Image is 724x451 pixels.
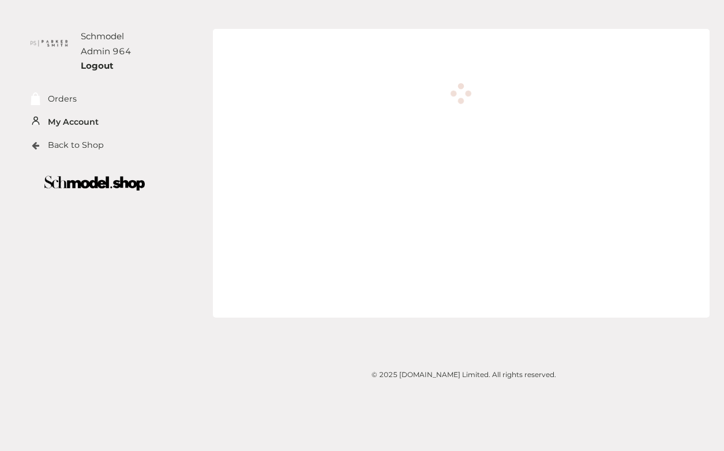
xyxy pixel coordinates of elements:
div: Schmodel Admin 964 [81,29,153,58]
a: Back to Shop [48,139,104,152]
div: © 2025 [DOMAIN_NAME] Limited. All rights reserved. [247,369,681,381]
a: Logout [81,60,114,71]
img: boutique-logo.png [21,169,168,198]
a: My Account [48,115,99,129]
a: Orders [48,92,77,106]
